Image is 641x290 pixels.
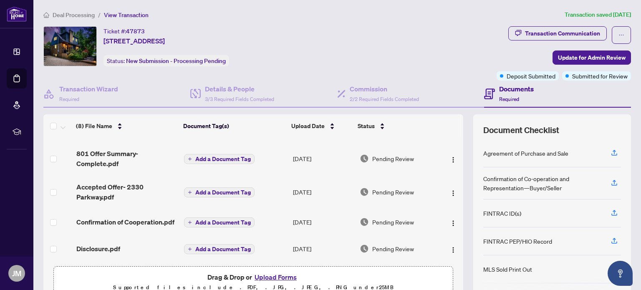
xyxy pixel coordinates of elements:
button: Logo [447,215,460,229]
span: 2/2 Required Fields Completed [350,96,419,102]
span: Pending Review [372,154,414,163]
span: Confirmation of Cooperation.pdf [76,217,174,227]
article: Transaction saved [DATE] [565,10,631,20]
button: Add a Document Tag [184,244,255,254]
span: JM [12,267,21,279]
button: Add a Document Tag [184,154,255,164]
span: Status [358,121,375,131]
th: (8) File Name [73,114,180,138]
span: Accepted Offer- 2330 Parkway.pdf [76,182,178,202]
span: Document Checklist [483,124,559,136]
div: FINTRAC ID(s) [483,209,521,218]
button: Logo [447,185,460,199]
td: [DATE] [290,142,356,175]
div: MLS Sold Print Out [483,265,532,274]
span: Submitted for Review [572,71,628,81]
span: 3/3 Required Fields Completed [205,96,274,102]
span: plus [188,157,192,161]
span: Update for Admin Review [558,51,626,64]
span: Add a Document Tag [195,246,251,252]
th: Document Tag(s) [180,114,288,138]
span: plus [188,247,192,251]
img: Logo [450,190,457,197]
div: Status: [103,55,229,66]
img: Logo [450,156,457,163]
img: Document Status [360,187,369,197]
span: Add a Document Tag [195,156,251,162]
button: Add a Document Tag [184,244,255,255]
span: Drag & Drop or [207,272,299,282]
span: plus [188,220,192,224]
span: ellipsis [618,32,624,38]
span: Required [59,96,79,102]
div: FINTRAC PEP/HIO Record [483,237,552,246]
button: Add a Document Tag [184,217,255,228]
span: New Submission - Processing Pending [126,57,226,65]
span: View Transaction [104,11,149,19]
span: Pending Review [372,244,414,253]
td: [DATE] [290,175,356,209]
th: Status [354,114,437,138]
h4: Documents [499,84,534,94]
span: plus [188,190,192,194]
button: Upload Forms [252,272,299,282]
img: Document Status [360,244,369,253]
span: Add a Document Tag [195,189,251,195]
div: Ticket #: [103,26,145,36]
img: Logo [450,220,457,227]
th: Upload Date [288,114,354,138]
button: Logo [447,152,460,165]
span: [STREET_ADDRESS] [103,36,165,46]
button: Add a Document Tag [184,217,255,227]
div: Transaction Communication [525,27,600,40]
img: IMG-W12313938_1.jpg [44,27,96,66]
span: Deal Processing [53,11,95,19]
img: Document Status [360,154,369,163]
img: Logo [450,247,457,253]
span: 47873 [126,28,145,35]
div: Agreement of Purchase and Sale [483,149,568,158]
li: / [98,10,101,20]
span: Pending Review [372,187,414,197]
span: Disclosure.pdf [76,244,120,254]
button: Add a Document Tag [184,187,255,197]
td: [DATE] [290,209,356,235]
button: Transaction Communication [508,26,607,40]
span: Pending Review [372,217,414,227]
button: Open asap [608,261,633,286]
div: Confirmation of Co-operation and Representation—Buyer/Seller [483,174,601,192]
span: 801 Offer Summary- Complete.pdf [76,149,178,169]
span: home [43,12,49,18]
h4: Transaction Wizard [59,84,118,94]
img: logo [7,6,27,22]
span: Upload Date [291,121,325,131]
h4: Details & People [205,84,274,94]
button: Logo [447,242,460,255]
td: [DATE] [290,235,356,262]
span: (8) File Name [76,121,112,131]
span: Required [499,96,519,102]
img: Document Status [360,217,369,227]
span: Deposit Submitted [507,71,555,81]
button: Update for Admin Review [553,50,631,65]
h4: Commission [350,84,419,94]
span: Add a Document Tag [195,219,251,225]
button: Add a Document Tag [184,187,255,198]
